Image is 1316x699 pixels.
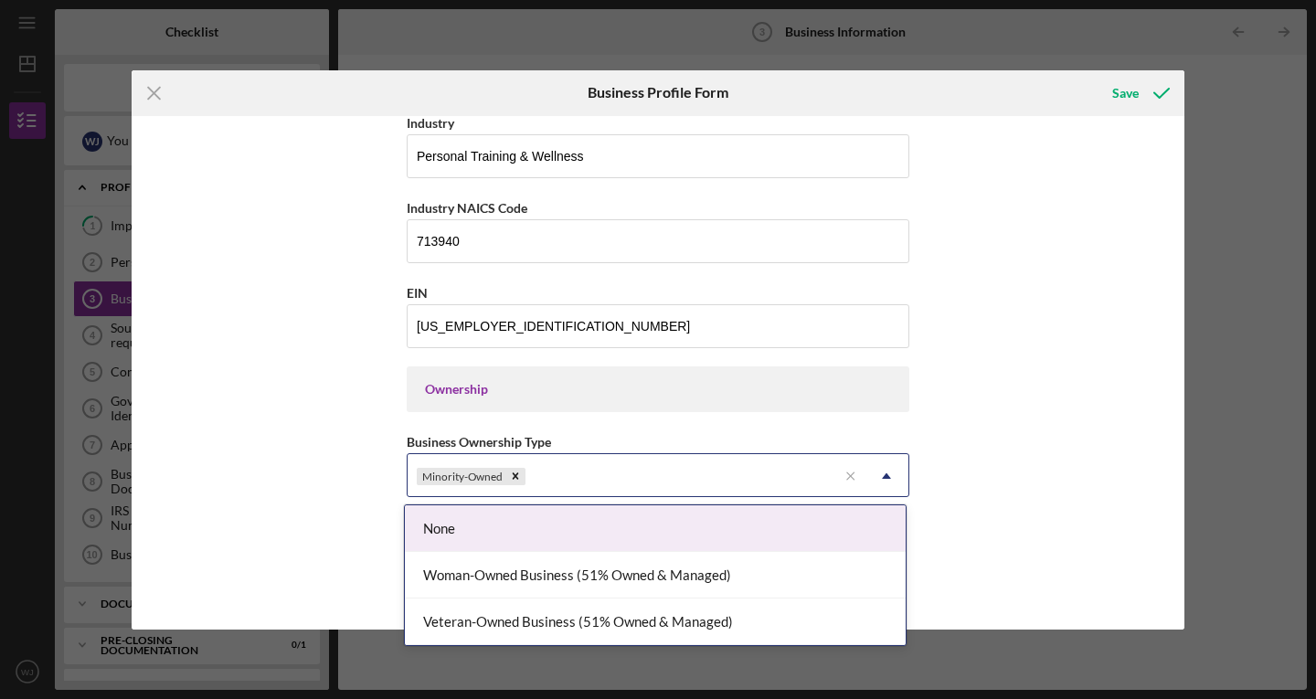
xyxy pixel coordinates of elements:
div: Ownership [425,382,891,397]
div: Save [1112,75,1139,111]
div: Woman-Owned Business (51% Owned & Managed) [405,552,906,598]
label: Industry NAICS Code [407,200,527,216]
label: Industry [407,115,454,131]
div: Minority-Owned [417,468,505,486]
div: Veteran-Owned Business (51% Owned & Managed) [405,598,906,645]
h6: Business Profile Form [588,84,728,101]
div: Remove Minority-Owned [505,468,525,486]
label: EIN [407,285,428,301]
button: Save [1094,75,1184,111]
div: None [405,505,906,552]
